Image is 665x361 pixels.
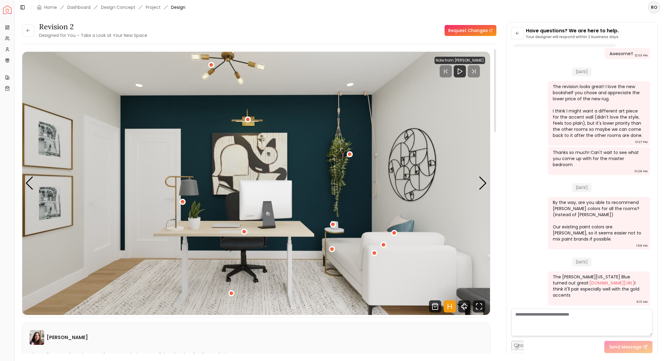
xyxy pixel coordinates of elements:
[553,199,644,242] div: By the way, are you able to recommend [PERSON_NAME] colors for all the rooms? (instead of [PERSON...
[572,183,592,192] span: [DATE]
[39,32,147,38] small: Designed for You – Take a Look at Your New Space
[30,352,483,358] p: Please listen to the voice note from your designer, outlining the details of your design.
[37,4,185,10] nav: breadcrumb
[434,57,485,64] div: Note from [PERSON_NAME]
[22,52,490,315] img: Design Render 1
[445,25,496,36] a: Request Changes
[67,4,91,10] a: Dashboard
[25,177,34,190] div: Previous slide
[635,168,648,174] div: 10:28 PM
[171,4,185,10] span: Design
[456,68,463,75] svg: Play
[553,84,644,138] div: The revision looks great! I love the new bookshelf you chose and appreciate the lower price of th...
[479,177,487,190] div: Next slide
[458,300,470,313] svg: 360 View
[39,22,147,32] h3: Revision 2
[648,1,660,13] button: RO
[636,299,648,305] div: 9:01 AM
[572,67,592,76] span: [DATE]
[146,4,161,10] a: Project
[22,52,490,315] div: 1 / 5
[473,300,485,313] svg: Fullscreen
[3,5,12,14] img: Spacejoy Logo
[589,280,635,286] a: [DOMAIN_NAME][URL]
[635,52,648,59] div: 12:03 PM
[101,4,135,10] li: Design Concept
[553,149,644,168] div: Thanks so much! Can't wait to see what you come up with for the master bedroom
[636,243,648,249] div: 1:58 PM
[44,4,57,10] a: Home
[553,274,644,298] div: The [PERSON_NAME][US_STATE] Blue turned out great: I think it'll pair especially well with the go...
[572,258,592,266] span: [DATE]
[3,5,12,14] a: Spacejoy
[635,139,648,145] div: 10:27 PM
[30,330,44,345] img: Maria Castillero
[47,334,88,341] h6: [PERSON_NAME]
[429,300,441,313] svg: Shop Products from this design
[649,2,660,13] span: RO
[526,27,619,34] p: Have questions? We are here to help.
[444,300,456,313] svg: Hotspots Toggle
[22,52,490,315] div: Carousel
[610,51,633,57] div: Awesome!!
[526,34,619,39] p: Your designer will respond within 2 business days.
